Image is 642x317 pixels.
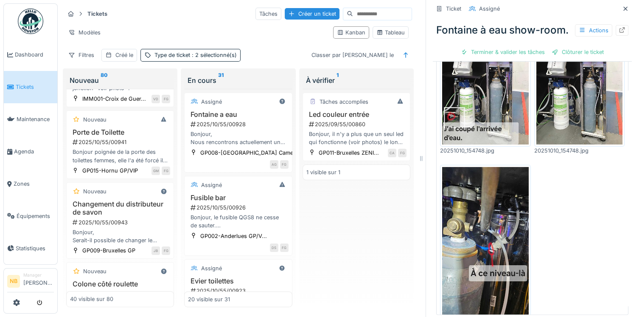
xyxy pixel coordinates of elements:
div: Bonjour poignée de la porte des toilettes femmes, elle l'a été forcé il manque des vis [70,148,170,164]
a: NB Manager[PERSON_NAME] [7,272,54,292]
div: FG [280,160,289,169]
h3: Colone côté roulette [70,280,170,288]
div: Filtres [64,49,98,61]
img: Badge_color-CXgf-gQk.svg [18,8,43,34]
span: Zones [14,180,54,188]
div: Clôturer le ticket [548,46,607,58]
div: GP002-Anderlues GP/V... [200,232,267,240]
div: Ticket [446,5,461,13]
div: AG [270,160,278,169]
sup: 31 [218,75,224,85]
div: FG [398,149,407,157]
a: Agenda [4,136,57,168]
div: IMM001-Croix de Guer... [82,95,146,103]
div: Tâches accomplies [320,98,368,106]
div: VD [151,95,160,103]
h3: Led couleur entrée [306,110,407,119]
div: Tâches [255,8,281,20]
li: [PERSON_NAME] [23,272,54,290]
a: Dashboard [4,39,57,71]
div: 2025/10/55/00942 [72,290,170,298]
a: Statistiques [4,232,57,264]
strong: Tickets [84,10,111,18]
div: 40 visible sur 80 [70,295,113,303]
div: JB [151,246,160,255]
a: Maintenance [4,103,57,136]
div: FG [162,167,170,175]
div: Bonjour, Serait-il possible de changer le distributeur de savon qui est cassé dans les toilettes ... [70,228,170,244]
div: Assigné [201,181,222,189]
div: 2025/10/55/00923 [190,287,288,295]
sup: 1 [336,75,339,85]
div: 2025/09/55/00860 [308,120,407,128]
div: Nouveau [83,116,107,124]
span: Dashboard [15,51,54,59]
div: À vérifier [306,75,407,85]
div: GP008-[GEOGRAPHIC_DATA] Came... [200,149,298,157]
div: Nouveau [83,267,107,275]
h3: Fontaine a eau [188,110,288,119]
div: DS [270,243,278,252]
div: Classer par [PERSON_NAME] le [308,49,398,61]
div: Nouveau [83,187,107,195]
div: 2025/10/55/00941 [72,138,170,146]
a: Équipements [4,200,57,232]
div: Créer un ticket [285,8,339,20]
div: FG [162,95,170,103]
div: 20251010_154748.jpg [534,147,625,155]
li: NB [7,275,20,288]
div: Modèles [64,26,104,39]
a: Tickets [4,71,57,103]
span: : 2 sélectionné(s) [190,52,237,58]
span: Équipements [17,212,54,220]
h3: Porte de Toilette [70,128,170,136]
div: Type de ticket [154,51,237,59]
div: 2025/10/55/00926 [190,204,288,212]
div: Nouveau [70,75,171,85]
div: 2025/10/55/00943 [72,218,170,226]
div: Assigné [201,264,222,272]
span: Agenda [14,147,54,156]
div: Assigné [479,5,500,13]
div: 1 visible sur 1 [306,168,340,176]
div: Bonjour, Nous rencontrons actuellement un problème avec la fontaine d’eau : la pression est très ... [188,130,288,146]
div: Tableau [376,28,405,37]
div: Terminer & valider les tâches [457,46,548,58]
span: Maintenance [17,115,54,123]
span: Statistiques [16,244,54,252]
div: Manager [23,272,54,278]
div: En cours [188,75,289,85]
div: Créé le [115,51,133,59]
div: Bonjour, le fusible QGS8 ne cesse de sauter. Serait-il possible de vérifier la cause du problème ? [188,213,288,229]
div: 20 visible sur 31 [188,295,230,303]
sup: 80 [101,75,108,85]
div: GM [151,167,160,175]
div: Kanban [337,28,365,37]
div: GP015-Hornu GP/VIP [82,167,138,175]
div: FG [280,243,289,252]
h3: Evier toilettes [188,277,288,285]
a: Zones [4,168,57,200]
div: Actions [575,24,612,37]
div: 2025/10/55/00928 [190,120,288,128]
div: FG [162,246,170,255]
div: Bonjour, il n'y a plus que un seul led qui fonctionne (voir photos) le long des entrée [306,130,407,146]
h3: Fusible bar [188,194,288,202]
span: Tickets [16,83,54,91]
div: CA [388,149,396,157]
div: 20251010_154748.jpg [440,147,531,155]
div: Fontaine à eau show-room. [433,19,632,41]
div: GP009-Bruxelles GP [82,246,135,255]
div: GP011-Bruxelles ZENI... [319,149,379,157]
h3: Changement du distributeur de savon [70,200,170,216]
div: Assigné [201,98,222,106]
